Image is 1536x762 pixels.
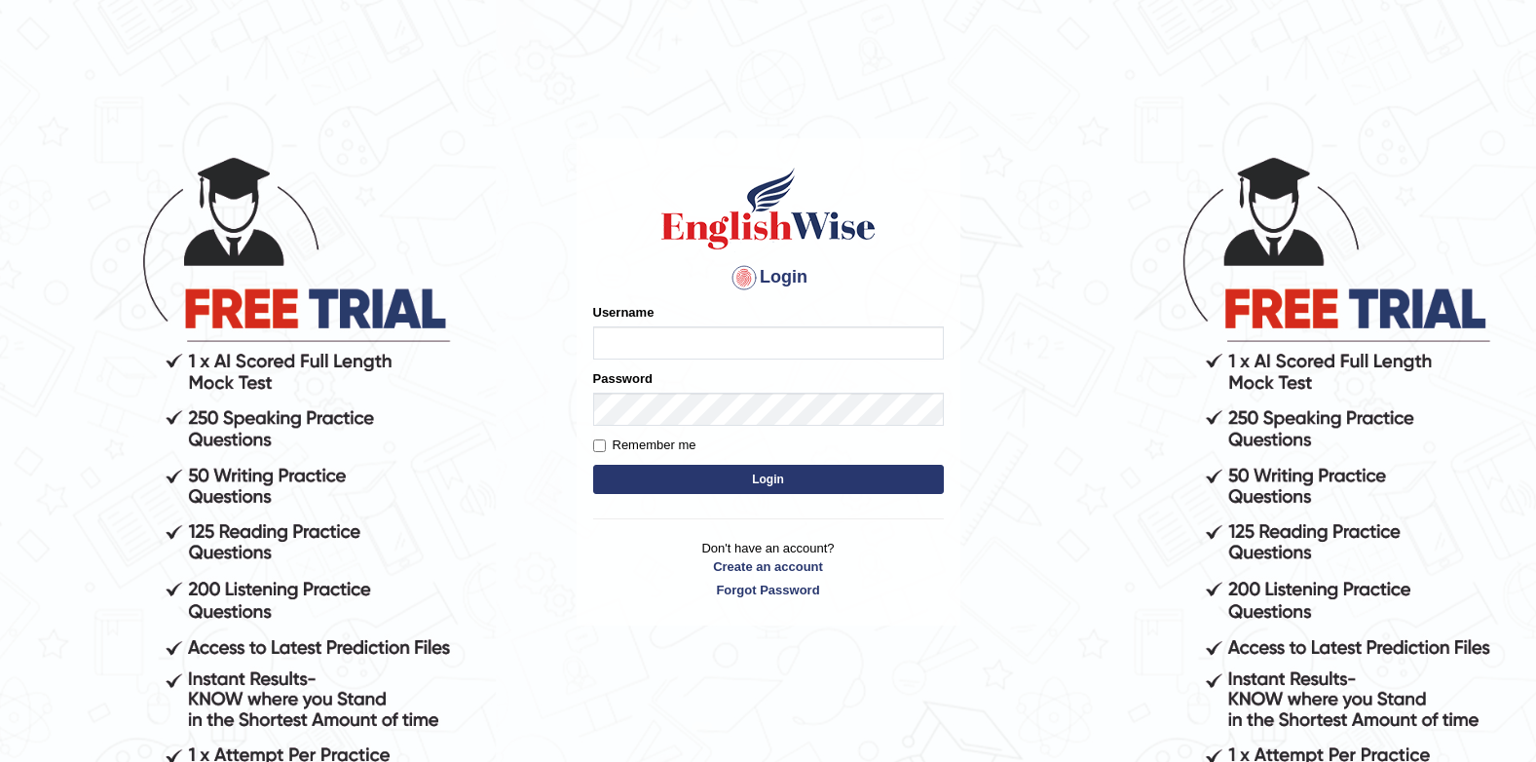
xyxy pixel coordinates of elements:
[593,581,944,599] a: Forgot Password
[593,557,944,576] a: Create an account
[593,539,944,599] p: Don't have an account?
[593,465,944,494] button: Login
[593,439,606,452] input: Remember me
[593,262,944,293] h4: Login
[657,165,880,252] img: Logo of English Wise sign in for intelligent practice with AI
[593,436,696,455] label: Remember me
[593,369,653,388] label: Password
[593,303,655,322] label: Username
